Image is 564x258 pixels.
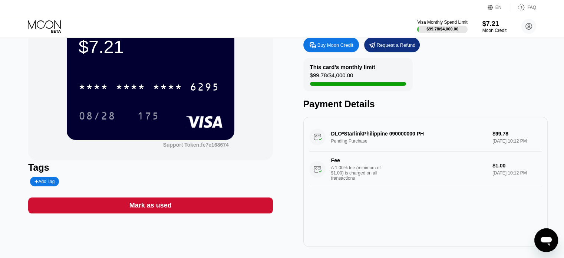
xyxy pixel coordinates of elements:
[310,72,353,82] div: $99.78 / $4,000.00
[73,107,121,125] div: 08/28
[377,42,416,48] div: Request a Refund
[163,142,229,148] div: Support Token: fe7e168674
[79,111,116,123] div: 08/28
[28,162,273,173] div: Tags
[190,82,220,94] div: 6295
[303,37,359,52] div: Buy Moon Credit
[331,165,387,181] div: A 1.00% fee (minimum of $1.00) is charged on all transactions
[426,27,458,31] div: $99.78 / $4,000.00
[163,142,229,148] div: Support Token:fe7e168674
[482,28,507,33] div: Moon Credit
[510,4,536,11] div: FAQ
[417,20,467,33] div: Visa Monthly Spend Limit$99.78/$4,000.00
[303,99,548,110] div: Payment Details
[309,151,542,187] div: FeeA 1.00% fee (minimum of $1.00) is charged on all transactions$1.00[DATE] 10:12 PM
[492,163,542,169] div: $1.00
[495,5,502,10] div: EN
[28,197,273,213] div: Mark as used
[527,5,536,10] div: FAQ
[331,157,383,163] div: Fee
[482,20,507,33] div: $7.21Moon Credit
[30,177,59,186] div: Add Tag
[34,179,55,184] div: Add Tag
[79,36,222,57] div: $7.21
[488,4,510,11] div: EN
[132,107,165,125] div: 175
[137,111,159,123] div: 175
[310,64,375,70] div: This card’s monthly limit
[317,42,353,48] div: Buy Moon Credit
[129,201,172,210] div: Mark as used
[364,37,420,52] div: Request a Refund
[534,228,558,252] iframe: Button to launch messaging window, conversation in progress
[492,170,542,176] div: [DATE] 10:12 PM
[417,20,467,25] div: Visa Monthly Spend Limit
[482,20,507,28] div: $7.21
